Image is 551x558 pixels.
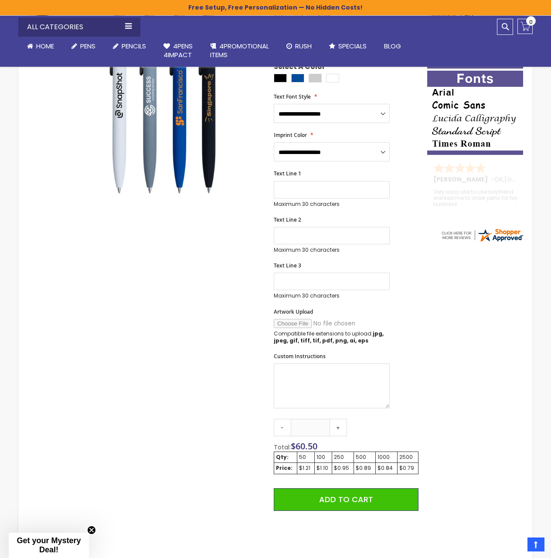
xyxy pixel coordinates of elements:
[274,131,307,139] span: Imprint Color
[291,440,317,452] span: $
[440,227,524,243] img: 4pens.com widget logo
[378,465,395,472] div: $0.84
[309,74,322,82] div: Grey Light
[18,37,63,56] a: Home
[274,488,418,511] button: Add to Cart
[316,454,330,461] div: 100
[274,308,313,315] span: Artwork Upload
[440,237,524,245] a: 4pens.com certificate URL
[274,170,301,177] span: Text Line 1
[276,464,293,472] strong: Price:
[276,453,289,461] strong: Qty:
[433,175,491,184] span: [PERSON_NAME]
[210,41,269,59] span: 4PROMOTIONAL ITEMS
[299,465,313,472] div: $1.21
[274,201,390,208] p: Maximum 30 characters
[274,292,390,299] p: Maximum 30 characters
[122,41,146,51] span: Pencils
[274,93,311,100] span: Text Font Style
[295,41,312,51] span: Rush
[104,37,155,56] a: Pencils
[36,41,54,51] span: Home
[63,37,104,56] a: Pens
[330,419,347,436] a: +
[378,454,395,461] div: 1000
[274,74,287,82] div: Black
[291,74,304,82] div: Dark Blue
[326,74,339,82] div: White
[278,37,320,56] a: Rush
[18,17,140,37] div: All Categories
[529,18,533,26] span: 0
[316,465,330,472] div: $1.10
[163,41,193,59] span: 4Pens 4impact
[320,37,375,56] a: Specials
[274,419,291,436] a: -
[299,454,313,461] div: 50
[274,330,384,344] strong: jpg, jpeg, gif, tiff, tif, pdf, png, ai, eps
[87,526,96,534] button: Close teaser
[494,175,503,184] span: OK
[517,19,533,34] a: 0
[338,41,367,51] span: Specials
[375,37,410,56] a: Blog
[356,454,374,461] div: 500
[334,465,352,472] div: $0.95
[356,465,374,472] div: $0.89
[427,71,523,155] img: font-personalization-examples
[274,262,301,269] span: Text Line 3
[384,41,401,51] span: Blog
[274,443,291,452] span: Total:
[155,37,201,65] a: 4Pens4impact
[319,494,373,505] span: Add to Cart
[296,440,317,452] span: 60.50
[274,216,301,223] span: Text Line 2
[201,37,278,65] a: 4PROMOTIONALITEMS
[274,330,390,344] p: Compatible file extensions to upload:
[399,454,417,461] div: 2500
[399,465,417,472] div: $0.79
[274,62,325,74] span: Select A Color
[274,353,326,360] span: Custom Instructions
[9,533,89,558] div: Get your Mystery Deal!Close teaser
[17,536,81,554] span: Get your Mystery Deal!
[274,246,390,253] p: Maximum 30 characters
[433,189,518,208] div: Very easy site to use boyfriend wanted me to order pens for his business
[80,41,95,51] span: Pens
[334,454,352,461] div: 250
